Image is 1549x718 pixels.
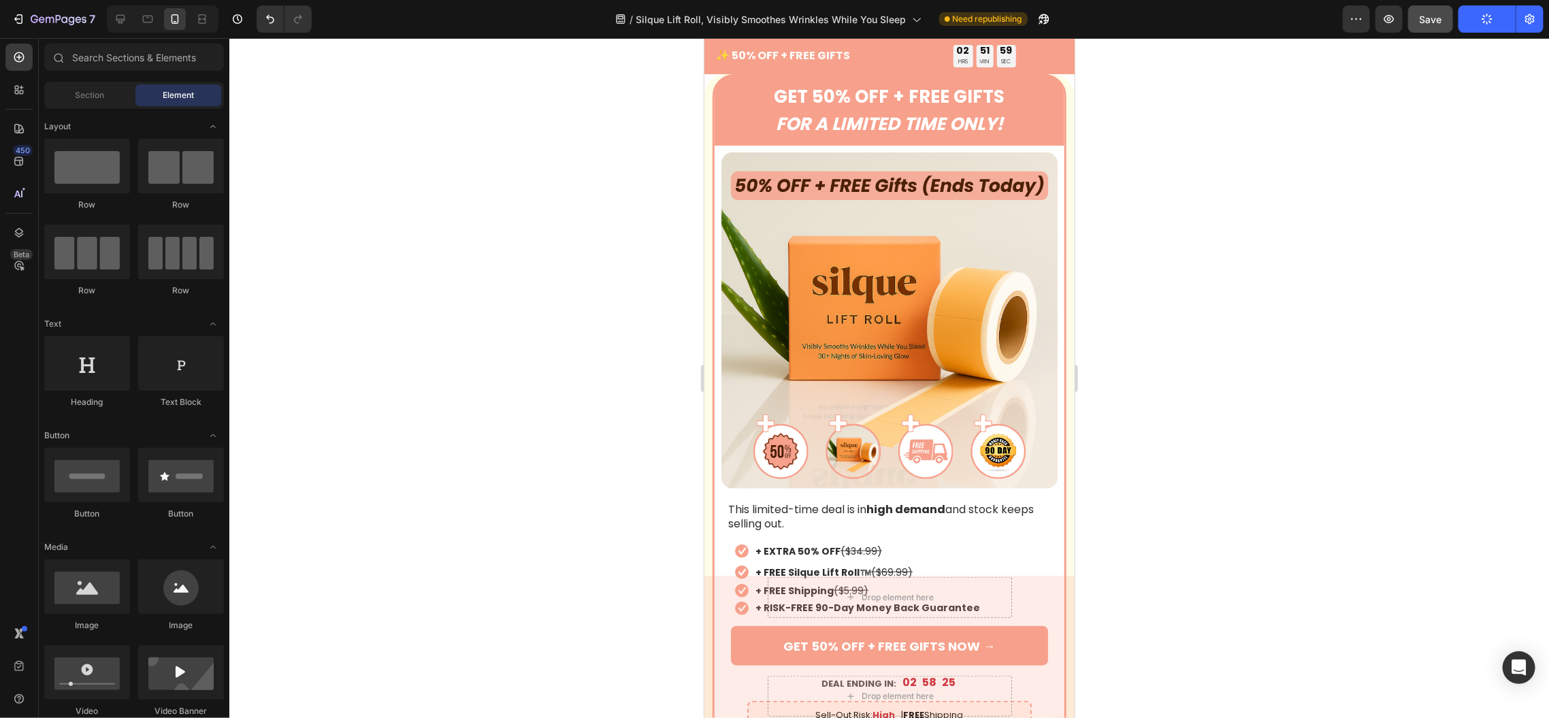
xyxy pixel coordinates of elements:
[202,425,224,446] span: Toggle open
[138,284,224,297] div: Row
[630,12,634,27] span: /
[10,249,33,260] div: Beta
[44,705,130,717] div: Video
[89,11,95,27] p: 7
[44,508,130,520] div: Button
[138,199,224,211] div: Row
[76,89,105,101] span: Section
[44,429,69,442] span: Button
[44,44,224,71] input: Search Sections & Elements
[163,89,194,101] span: Element
[44,318,61,330] span: Text
[138,619,224,632] div: Image
[202,313,224,335] span: Toggle open
[202,536,224,558] span: Toggle open
[44,120,71,133] span: Layout
[13,145,33,156] div: 450
[1408,5,1453,33] button: Save
[202,116,224,137] span: Toggle open
[704,38,1075,718] iframe: Design area
[636,12,907,27] span: Silque Lift Roll, Visibly Smoothes Wrinkles While You Sleep
[1420,14,1442,25] span: Save
[44,541,68,553] span: Media
[138,508,224,520] div: Button
[953,13,1022,25] span: Need republishing
[138,396,224,408] div: Text Block
[138,705,224,717] div: Video Banner
[5,5,101,33] button: 7
[44,396,130,408] div: Heading
[1503,651,1535,684] div: Open Intercom Messenger
[44,284,130,297] div: Row
[44,199,130,211] div: Row
[44,619,130,632] div: Image
[257,5,312,33] div: Undo/Redo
